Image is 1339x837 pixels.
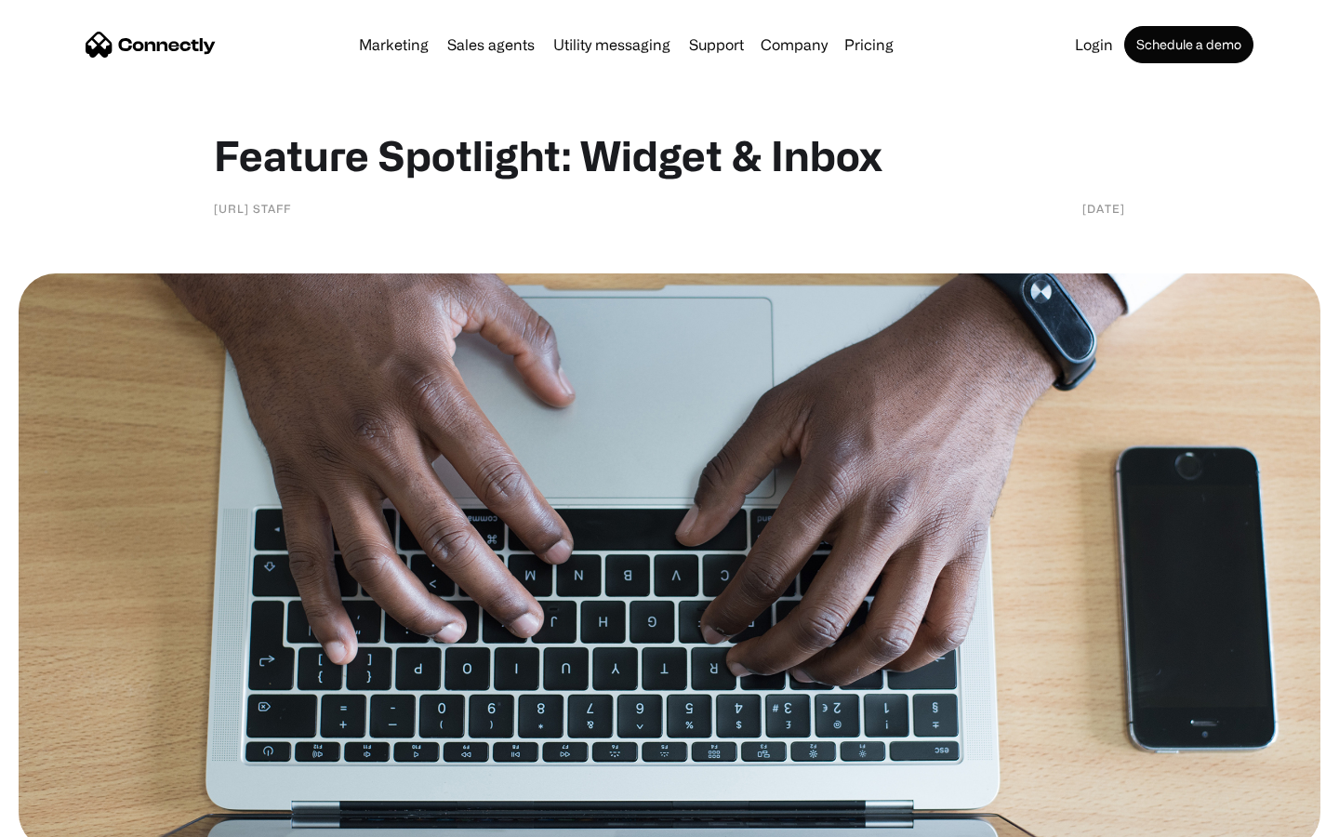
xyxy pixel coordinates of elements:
a: Pricing [837,37,901,52]
a: Marketing [351,37,436,52]
ul: Language list [37,804,112,830]
aside: Language selected: English [19,804,112,830]
a: Login [1067,37,1120,52]
a: Schedule a demo [1124,26,1253,63]
div: Company [761,32,828,58]
h1: Feature Spotlight: Widget & Inbox [214,130,1125,180]
a: Support [682,37,751,52]
a: Utility messaging [546,37,678,52]
div: [URL] staff [214,199,291,218]
a: Sales agents [440,37,542,52]
div: [DATE] [1082,199,1125,218]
